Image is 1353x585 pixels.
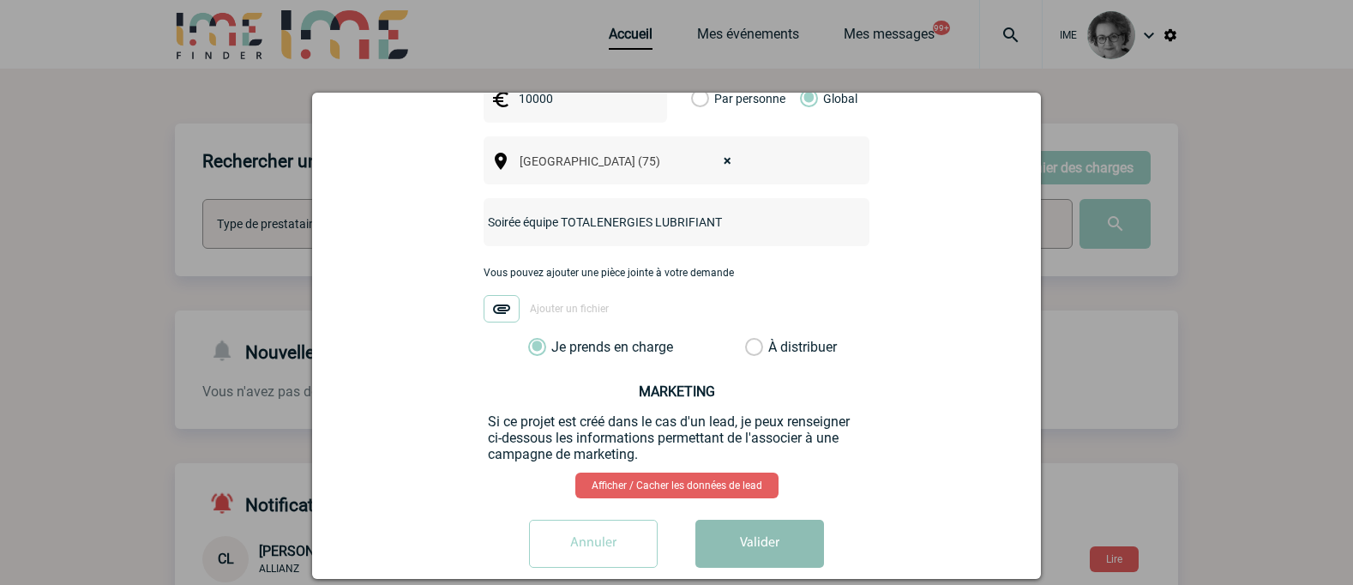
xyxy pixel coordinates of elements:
span: Ajouter un fichier [530,303,609,315]
a: Afficher / Cacher les données de lead [575,473,779,498]
input: Annuler [529,520,658,568]
input: Nom de l'événement [484,211,824,233]
p: Vous pouvez ajouter une pièce jointe à votre demande [484,267,869,279]
input: Budget HT [514,87,633,110]
span: × [724,149,731,173]
button: Valider [695,520,824,568]
label: À distribuer [745,339,763,356]
p: Si ce projet est créé dans le cas d'un lead, je peux renseigner ci-dessous les informations perme... [488,413,865,462]
label: Global [800,75,811,123]
h3: MARKETING [488,383,865,400]
label: Je prends en charge [528,339,557,356]
label: Par personne [691,75,710,123]
span: Paris (75) [513,149,749,173]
